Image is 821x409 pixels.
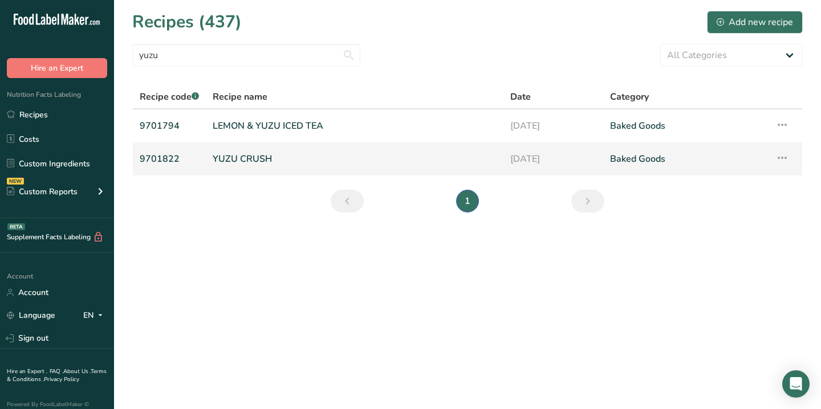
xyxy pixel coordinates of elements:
a: 9701822 [140,147,199,171]
input: Search for recipe [132,44,360,67]
a: Baked Goods [610,147,762,171]
a: Next page [571,190,604,212]
span: Recipe name [213,90,267,104]
a: Privacy Policy [44,375,79,383]
span: Date [510,90,531,104]
button: Add new recipe [707,11,803,34]
span: Recipe code [140,91,199,103]
a: [DATE] [510,114,596,138]
a: FAQ . [50,367,63,375]
a: Language [7,305,55,325]
a: Terms & Conditions . [7,367,107,383]
div: Custom Reports [7,186,78,198]
div: NEW [7,178,24,185]
a: 9701794 [140,114,199,138]
a: Baked Goods [610,114,762,138]
div: Open Intercom Messenger [782,370,810,398]
button: Hire an Expert [7,58,107,78]
a: About Us . [63,367,91,375]
div: Add new recipe [717,15,793,29]
h1: Recipes (437) [132,9,242,35]
div: EN [83,309,107,322]
span: Category [610,90,649,104]
div: BETA [7,223,25,230]
a: [DATE] [510,147,596,171]
a: YUZU CRUSH [213,147,497,171]
a: Previous page [331,190,364,212]
a: Hire an Expert . [7,367,47,375]
a: LEMON & YUZU ICED TEA [213,114,497,138]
